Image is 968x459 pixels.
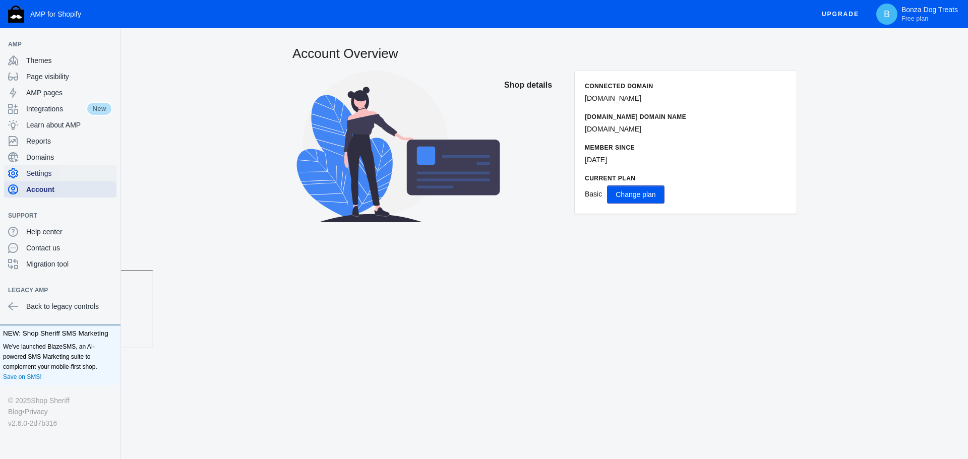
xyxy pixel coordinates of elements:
span: AMP for Shopify [30,10,81,18]
a: Contact us [4,240,116,256]
h6: [DOMAIN_NAME] domain name [585,112,786,122]
a: Settings [4,165,116,181]
a: Reports [4,133,116,149]
h6: Member since [585,143,786,153]
h6: Connected domain [585,81,786,91]
a: IntegrationsNew [4,101,116,117]
p: [DOMAIN_NAME] [585,124,786,135]
button: Change plan [607,185,664,204]
span: Page visibility [26,72,112,82]
button: Add a sales channel [102,42,118,46]
span: B [882,9,892,19]
iframe: Drift Widget Chat Controller [918,409,956,447]
span: Reports [26,136,112,146]
a: Migration tool [4,256,116,272]
a: Learn about AMP [4,117,116,133]
h2: Shop details [504,71,565,99]
span: Settings [26,168,112,178]
span: Learn about AMP [26,120,112,130]
span: New [86,102,112,116]
p: [DOMAIN_NAME] [585,93,786,104]
span: Help center [26,227,112,237]
span: AMP [8,39,102,49]
p: [DATE] [585,155,786,165]
span: Support [8,211,102,221]
span: Themes [26,55,112,65]
button: Add a sales channel [102,214,118,218]
span: Upgrade [822,5,859,23]
p: Bonza Dog Treats [901,6,958,23]
h2: Account Overview [292,44,797,62]
h6: Current Plan [585,173,786,183]
span: Free plan [901,15,928,23]
a: Page visibility [4,69,116,85]
a: Account [4,181,116,198]
span: Account [26,184,112,194]
a: Themes [4,52,116,69]
span: Basic [585,190,602,198]
span: Migration tool [26,259,112,269]
span: Integrations [26,104,86,114]
span: Domains [26,152,112,162]
span: Contact us [26,243,112,253]
span: AMP pages [26,88,112,98]
a: Domains [4,149,116,165]
img: Shop Sheriff Logo [8,6,24,23]
span: Change plan [616,190,655,199]
button: Upgrade [814,5,867,24]
a: AMP pages [4,85,116,101]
